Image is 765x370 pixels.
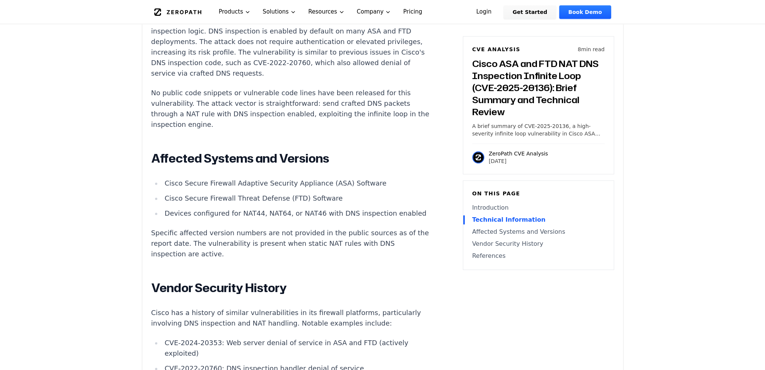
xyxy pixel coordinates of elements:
h2: Affected Systems and Versions [151,151,431,166]
p: The root cause is a loop with an unreachable exit condition (CWE-835) in the DNS inspection logic... [151,15,431,79]
h6: On this page [472,190,605,197]
a: Introduction [472,203,605,212]
p: Specific affected version numbers are not provided in the public sources as of the report date. T... [151,228,431,259]
p: A brief summary of CVE-2025-20136, a high-severity infinite loop vulnerability in Cisco ASA and F... [472,122,605,137]
h6: CVE Analysis [472,46,520,53]
img: ZeroPath CVE Analysis [472,151,484,163]
a: References [472,251,605,260]
a: Login [467,5,501,19]
a: Vendor Security History [472,239,605,248]
li: Cisco Secure Firewall Adaptive Security Appliance (ASA) Software [162,178,431,189]
a: Technical Information [472,215,605,224]
h2: Vendor Security History [151,280,431,295]
li: Cisco Secure Firewall Threat Defense (FTD) Software [162,193,431,204]
li: CVE-2024-20353: Web server denial of service in ASA and FTD (actively exploited) [162,338,431,359]
li: Devices configured for NAT44, NAT64, or NAT46 with DNS inspection enabled [162,208,431,219]
p: ZeroPath CVE Analysis [489,150,548,157]
p: 8 min read [578,46,604,53]
a: Affected Systems and Versions [472,227,605,236]
a: Get Started [503,5,556,19]
p: No public code snippets or vulnerable code lines have been released for this vulnerability. The a... [151,88,431,130]
h3: Cisco ASA and FTD NAT DNS Inspection Infinite Loop (CVE-2025-20136): Brief Summary and Technical ... [472,58,605,118]
p: Cisco has a history of similar vulnerabilities in its firewall platforms, particularly involving ... [151,308,431,329]
p: [DATE] [489,157,548,165]
a: Book Demo [559,5,611,19]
